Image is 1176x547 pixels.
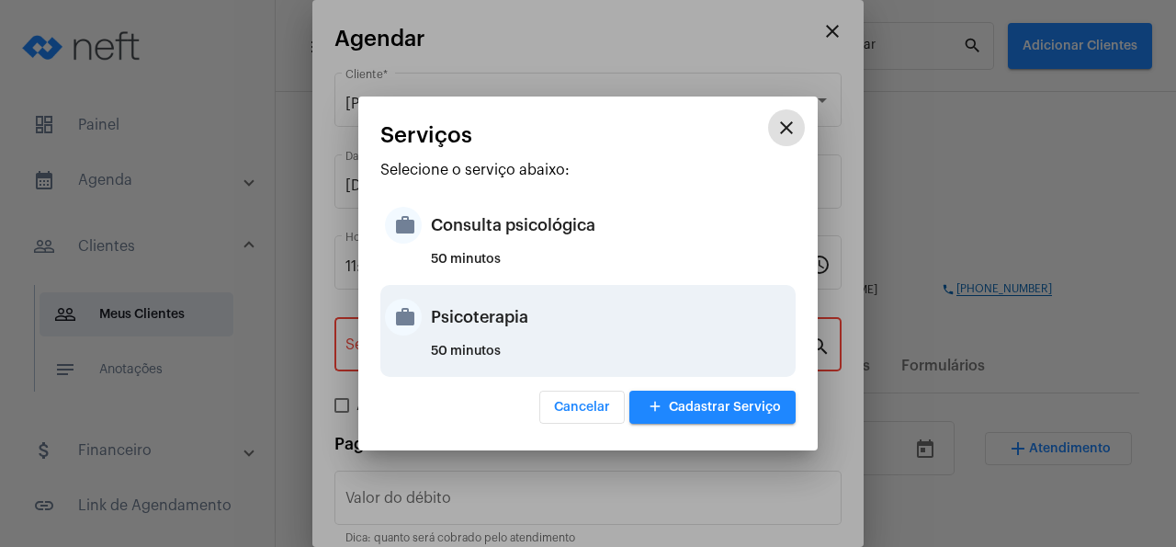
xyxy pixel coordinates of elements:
div: Psicoterapia [431,290,791,345]
button: Cadastrar Serviço [629,391,796,424]
mat-icon: work [385,299,422,336]
button: Cancelar [539,391,625,424]
span: Serviços [380,123,472,147]
p: Selecione o serviço abaixo: [380,162,796,178]
div: Consulta psicológica [431,198,791,253]
div: 50 minutos [431,345,791,372]
div: 50 minutos [431,253,791,280]
mat-icon: close [775,117,797,139]
span: Cadastrar Serviço [644,401,781,414]
mat-icon: add [644,395,666,420]
span: Cancelar [554,401,610,414]
mat-icon: work [385,207,422,244]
